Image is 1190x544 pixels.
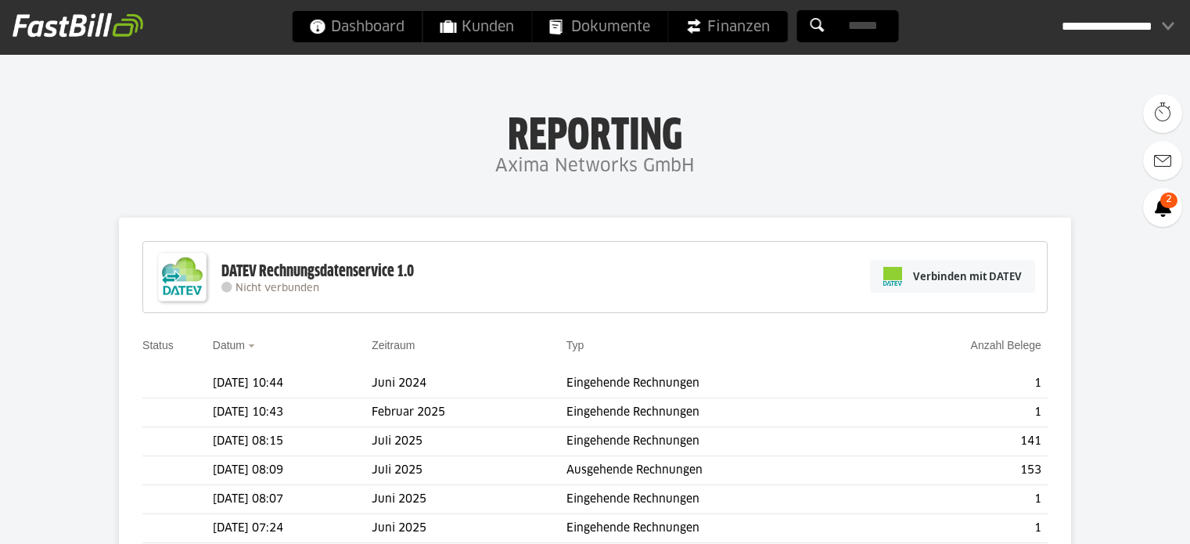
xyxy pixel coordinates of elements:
td: 1 [874,514,1048,543]
td: Eingehende Rechnungen [566,485,874,514]
a: Anzahl Belege [971,339,1041,351]
span: 2 [1160,193,1177,208]
td: Juli 2025 [372,456,566,485]
span: Dokumente [549,11,650,42]
td: 1 [874,398,1048,427]
td: Eingehende Rechnungen [566,369,874,398]
a: 2 [1143,188,1182,227]
td: Februar 2025 [372,398,566,427]
img: pi-datev-logo-farbig-24.svg [883,267,902,286]
td: Eingehende Rechnungen [566,514,874,543]
td: Juni 2025 [372,514,566,543]
td: Juni 2025 [372,485,566,514]
a: Dashboard [292,11,422,42]
td: Ausgehende Rechnungen [566,456,874,485]
div: DATEV Rechnungsdatenservice 1.0 [221,261,414,282]
span: Finanzen [685,11,770,42]
a: Zeitraum [372,339,415,351]
td: Eingehende Rechnungen [566,398,874,427]
a: Typ [566,339,584,351]
img: sort_desc.gif [248,344,258,348]
td: 1 [874,485,1048,514]
span: Dashboard [309,11,404,42]
td: Eingehende Rechnungen [566,427,874,456]
td: [DATE] 10:43 [213,398,372,427]
span: Kunden [440,11,514,42]
td: [DATE] 08:09 [213,456,372,485]
a: Verbinden mit DATEV [870,260,1035,293]
td: 1 [874,369,1048,398]
span: Nicht verbunden [235,283,319,294]
a: Finanzen [668,11,787,42]
td: [DATE] 10:44 [213,369,372,398]
td: 153 [874,456,1048,485]
a: Datum [213,339,245,351]
td: Juni 2024 [372,369,566,398]
td: [DATE] 07:24 [213,514,372,543]
iframe: Opens a widget where you can find more information [1070,497,1174,536]
td: [DATE] 08:15 [213,427,372,456]
span: Verbinden mit DATEV [913,268,1022,284]
h1: Reporting [156,110,1034,151]
img: DATEV-Datenservice Logo [151,246,214,308]
a: Status [142,339,174,351]
td: 141 [874,427,1048,456]
td: [DATE] 08:07 [213,485,372,514]
td: Juli 2025 [372,427,566,456]
a: Kunden [422,11,531,42]
img: fastbill_logo_white.png [13,13,143,38]
a: Dokumente [532,11,667,42]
